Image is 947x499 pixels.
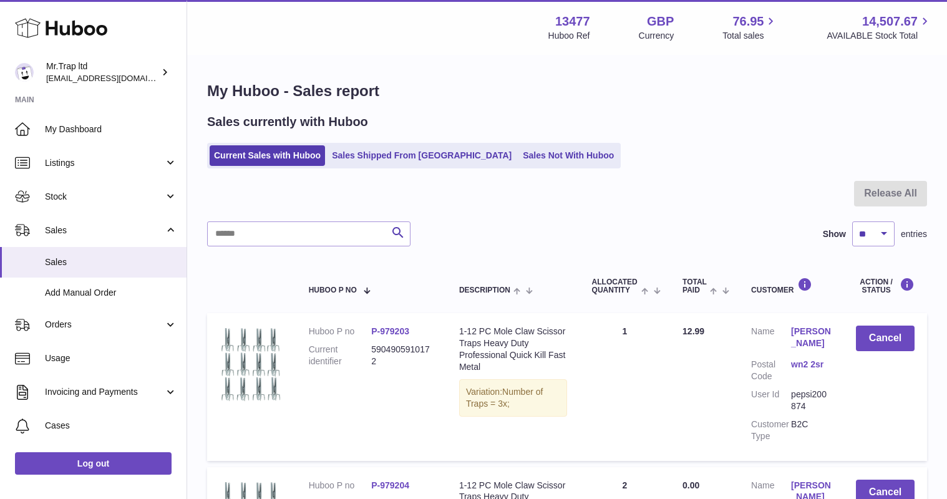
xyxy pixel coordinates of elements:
div: Variation: [459,379,567,417]
button: Cancel [856,326,915,351]
dt: Current identifier [309,344,372,367]
h1: My Huboo - Sales report [207,81,927,101]
span: AVAILABLE Stock Total [827,30,932,42]
a: Log out [15,452,172,475]
span: Add Manual Order [45,287,177,299]
a: Sales Shipped From [GEOGRAPHIC_DATA] [328,145,516,166]
h2: Sales currently with Huboo [207,114,368,130]
span: Cases [45,420,177,432]
img: $_57.JPG [220,326,282,402]
span: Listings [45,157,164,169]
a: P-979203 [371,326,409,336]
span: Huboo P no [309,286,357,294]
a: 14,507.67 AVAILABLE Stock Total [827,13,932,42]
dt: Name [751,326,791,352]
span: Description [459,286,510,294]
span: ALLOCATED Quantity [592,278,638,294]
div: Currency [639,30,674,42]
dt: Postal Code [751,359,791,382]
img: office@grabacz.eu [15,63,34,82]
span: Total sales [722,30,778,42]
td: 1 [580,313,670,460]
span: [EMAIL_ADDRESS][DOMAIN_NAME] [46,73,183,83]
div: Mr.Trap ltd [46,61,158,84]
span: 12.99 [682,326,704,336]
span: Stock [45,191,164,203]
span: 0.00 [682,480,699,490]
div: Huboo Ref [548,30,590,42]
a: Sales Not With Huboo [518,145,618,166]
a: Current Sales with Huboo [210,145,325,166]
label: Show [823,228,846,240]
div: Action / Status [856,278,915,294]
span: Number of Traps = 3x; [466,387,543,409]
span: Usage [45,352,177,364]
span: entries [901,228,927,240]
dt: Customer Type [751,419,791,442]
span: Orders [45,319,164,331]
a: [PERSON_NAME] [791,326,831,349]
span: 76.95 [732,13,764,30]
dt: Huboo P no [309,480,372,492]
dd: pepsi200874 [791,389,831,412]
span: 14,507.67 [862,13,918,30]
dt: User Id [751,389,791,412]
span: My Dashboard [45,124,177,135]
a: P-979204 [371,480,409,490]
div: Customer [751,278,831,294]
dd: B2C [791,419,831,442]
span: Sales [45,225,164,236]
span: Sales [45,256,177,268]
div: 1-12 PC Mole Claw Scissor Traps Heavy Duty Professional Quick Kill Fast Metal [459,326,567,373]
dd: 5904905910172 [371,344,434,367]
span: Invoicing and Payments [45,386,164,398]
strong: GBP [647,13,674,30]
dt: Huboo P no [309,326,372,337]
a: 76.95 Total sales [722,13,778,42]
strong: 13477 [555,13,590,30]
span: Total paid [682,278,707,294]
a: wn2 2sr [791,359,831,371]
